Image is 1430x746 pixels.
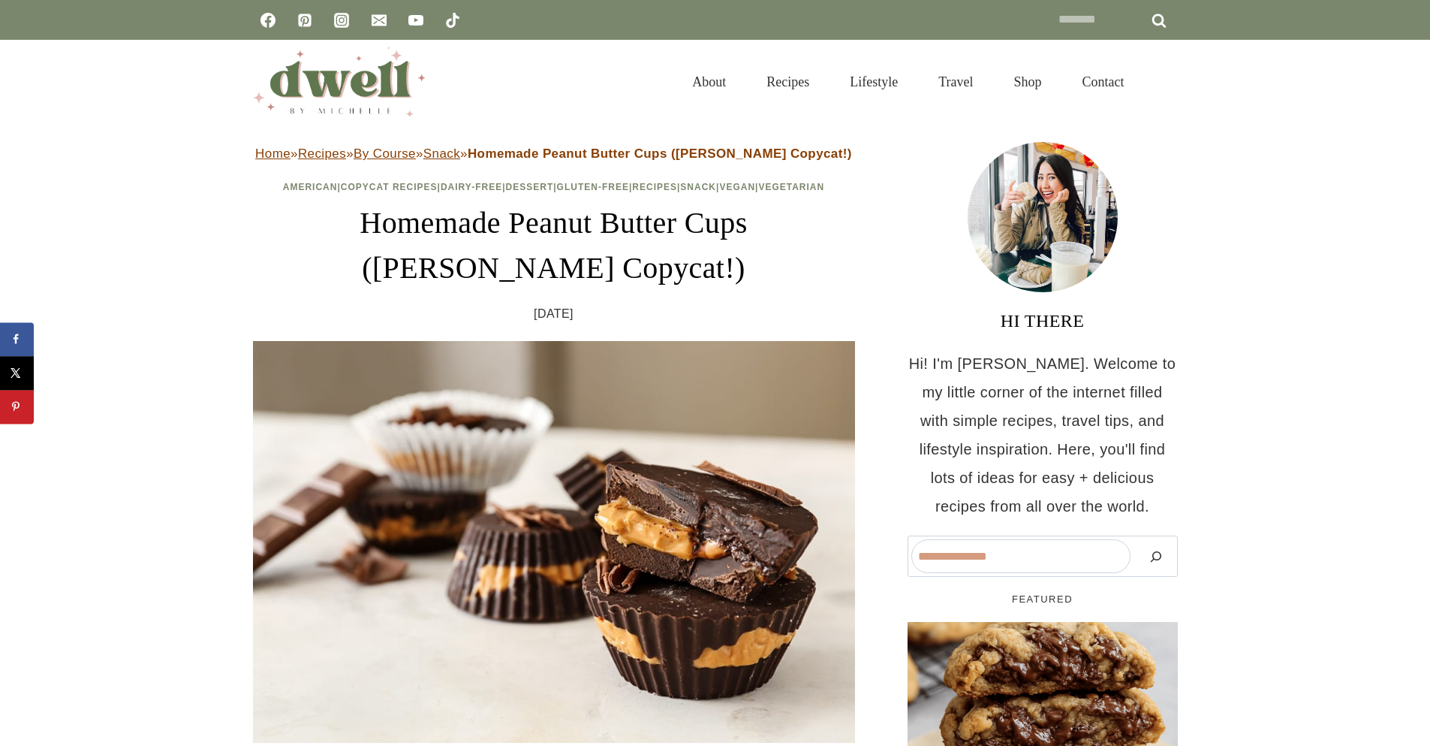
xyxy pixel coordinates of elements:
a: YouTube [401,5,431,35]
a: Home [255,146,291,161]
h3: HI THERE [908,307,1178,334]
a: Vegetarian [758,182,824,192]
span: » » » » [255,146,852,161]
h5: FEATURED [908,592,1178,607]
a: Recipes [298,146,346,161]
nav: Primary Navigation [672,56,1144,108]
a: Email [364,5,394,35]
a: Instagram [327,5,357,35]
a: Contact [1062,56,1145,108]
a: Snack [423,146,460,161]
p: Hi! I'm [PERSON_NAME]. Welcome to my little corner of the internet filled with simple recipes, tr... [908,349,1178,521]
strong: Homemade Peanut Butter Cups ([PERSON_NAME] Copycat!) [468,146,852,161]
a: Recipes [746,56,829,108]
button: Search [1138,539,1174,573]
a: Pinterest [290,5,320,35]
a: Lifestyle [829,56,918,108]
a: Dairy-Free [441,182,502,192]
a: Dessert [506,182,554,192]
a: Snack [680,182,716,192]
a: About [672,56,746,108]
a: Vegan [719,182,755,192]
a: By Course [354,146,416,161]
span: | | | | | | | | [283,182,824,192]
h1: Homemade Peanut Butter Cups ([PERSON_NAME] Copycat!) [253,201,855,291]
a: Travel [918,56,993,108]
a: TikTok [438,5,468,35]
a: Facebook [253,5,283,35]
img: DWELL by michelle [253,47,426,116]
a: Copycat Recipes [341,182,438,192]
a: Gluten-Free [557,182,629,192]
button: View Search Form [1152,69,1178,95]
time: [DATE] [534,303,574,325]
a: American [283,182,338,192]
a: Shop [993,56,1061,108]
a: Recipes [632,182,677,192]
img: Homemade Peanut Butter Cups [253,341,855,743]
